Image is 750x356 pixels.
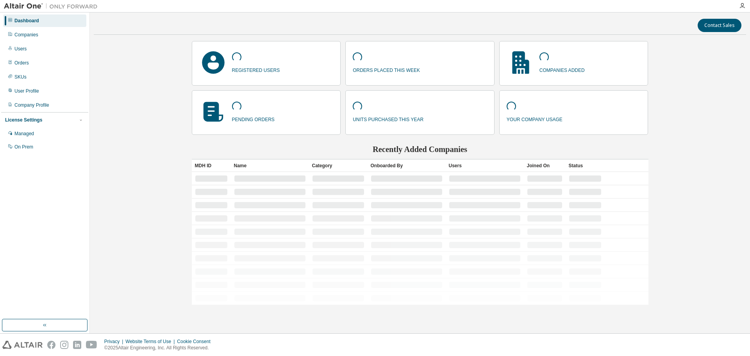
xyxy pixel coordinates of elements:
[527,159,562,172] div: Joined On
[60,341,68,349] img: instagram.svg
[539,65,585,74] p: companies added
[195,159,228,172] div: MDH ID
[353,65,420,74] p: orders placed this week
[14,88,39,94] div: User Profile
[86,341,97,349] img: youtube.svg
[2,341,43,349] img: altair_logo.svg
[192,144,648,154] h2: Recently Added Companies
[569,159,602,172] div: Status
[507,114,562,123] p: your company usage
[104,338,125,345] div: Privacy
[47,341,55,349] img: facebook.svg
[234,159,306,172] div: Name
[14,131,34,137] div: Managed
[14,60,29,66] div: Orders
[14,102,49,108] div: Company Profile
[371,159,443,172] div: Onboarded By
[232,65,280,74] p: registered users
[5,117,42,123] div: License Settings
[14,144,33,150] div: On Prem
[4,2,102,10] img: Altair One
[177,338,215,345] div: Cookie Consent
[14,46,27,52] div: Users
[232,114,275,123] p: pending orders
[449,159,521,172] div: Users
[353,114,423,123] p: units purchased this year
[14,74,27,80] div: SKUs
[73,341,81,349] img: linkedin.svg
[312,159,364,172] div: Category
[125,338,177,345] div: Website Terms of Use
[698,19,741,32] button: Contact Sales
[104,345,215,351] p: © 2025 Altair Engineering, Inc. All Rights Reserved.
[14,18,39,24] div: Dashboard
[14,32,38,38] div: Companies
